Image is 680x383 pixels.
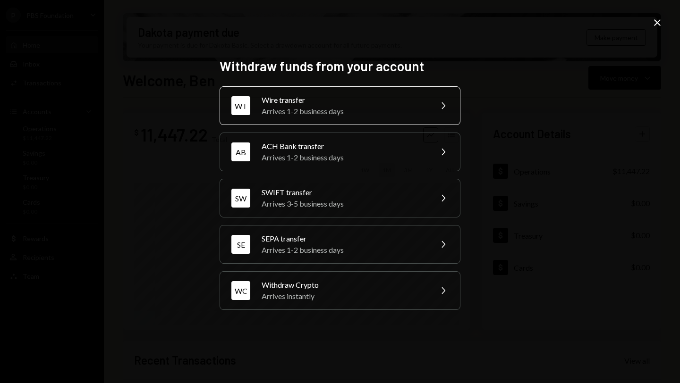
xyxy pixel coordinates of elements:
[262,187,426,198] div: SWIFT transfer
[262,94,426,106] div: Wire transfer
[262,198,426,209] div: Arrives 3-5 business days
[262,244,426,256] div: Arrives 1-2 business days
[262,152,426,163] div: Arrives 1-2 business days
[220,57,460,75] h2: Withdraw funds from your account
[262,106,426,117] div: Arrives 1-2 business days
[262,141,426,152] div: ACH Bank transfer
[262,279,426,291] div: Withdraw Crypto
[231,235,250,254] div: SE
[262,291,426,302] div: Arrives instantly
[220,86,460,125] button: WTWire transferArrives 1-2 business days
[231,281,250,300] div: WC
[262,233,426,244] div: SEPA transfer
[220,271,460,310] button: WCWithdraw CryptoArrives instantly
[231,189,250,208] div: SW
[220,179,460,217] button: SWSWIFT transferArrives 3-5 business days
[220,225,460,264] button: SESEPA transferArrives 1-2 business days
[231,142,250,161] div: AB
[231,96,250,115] div: WT
[220,133,460,171] button: ABACH Bank transferArrives 1-2 business days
